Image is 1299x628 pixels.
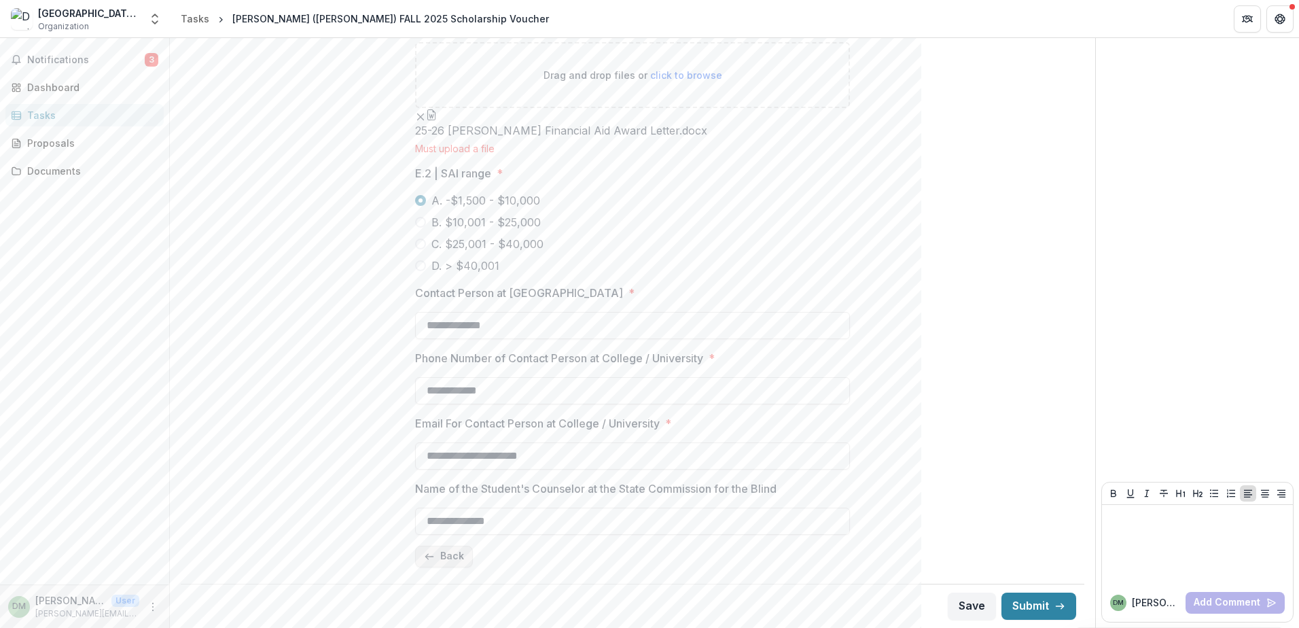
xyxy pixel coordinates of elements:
button: Save [948,593,996,620]
img: Dominican University New York [11,8,33,30]
button: Bold [1105,485,1122,502]
span: C. $25,001 - $40,000 [431,236,544,252]
button: Back [415,546,473,568]
span: B. $10,001 - $25,000 [431,214,541,230]
p: User [111,595,139,607]
button: Heading 1 [1173,485,1189,502]
button: Align Left [1240,485,1256,502]
a: Tasks [5,104,164,126]
div: Denise Marren [12,602,26,611]
a: Tasks [175,9,215,29]
button: Remove File [415,108,426,124]
nav: breadcrumb [175,9,554,29]
a: Documents [5,160,164,182]
div: [PERSON_NAME] ([PERSON_NAME]) FALL 2025 Scholarship Voucher [232,12,549,26]
a: Proposals [5,132,164,154]
p: Email For Contact Person at College / University [415,415,660,432]
div: [GEOGRAPHIC_DATA] [US_STATE] [38,6,140,20]
button: Italicize [1139,485,1155,502]
button: More [145,599,161,615]
button: Strike [1156,485,1172,502]
div: Tasks [181,12,209,26]
div: Proposals [27,136,153,150]
button: Align Right [1273,485,1289,502]
span: D. > $40,001 [431,258,499,274]
button: Submit [1001,593,1076,620]
div: Remove File25-26 [PERSON_NAME] Financial Aid Award Letter.docx [415,108,707,137]
button: Bullet List [1206,485,1222,502]
div: Dashboard [27,80,153,94]
span: 3 [145,53,158,67]
p: Drag and drop files or [544,68,722,82]
div: Documents [27,164,153,178]
div: Tasks [27,108,153,122]
span: Organization [38,20,89,33]
p: [PERSON_NAME] [1132,595,1180,610]
a: Dashboard [5,76,164,99]
p: Phone Number of Contact Person at College / University [415,350,703,366]
button: Heading 2 [1190,485,1206,502]
p: [PERSON_NAME] [35,593,106,608]
button: Partners [1234,5,1261,33]
div: Must upload a file [415,143,850,154]
span: click to browse [650,69,722,81]
span: A. -$1,500 - $10,000 [431,192,540,209]
p: E.2 | SAI range [415,165,491,181]
button: Open entity switcher [145,5,164,33]
button: Add Comment [1186,592,1285,614]
button: Underline [1122,485,1139,502]
button: Align Center [1257,485,1273,502]
button: Notifications3 [5,49,164,71]
p: Contact Person at [GEOGRAPHIC_DATA] [415,285,623,301]
p: Name of the Student's Counselor at the State Commission for the Blind [415,481,777,497]
div: Denise Marren [1113,599,1124,606]
span: 25-26 [PERSON_NAME] Financial Aid Award Letter.docx [415,124,707,137]
p: [PERSON_NAME][EMAIL_ADDRESS][PERSON_NAME][PERSON_NAME][DOMAIN_NAME] [35,608,139,620]
button: Ordered List [1223,485,1239,502]
span: Notifications [27,54,145,66]
button: Get Help [1266,5,1294,33]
